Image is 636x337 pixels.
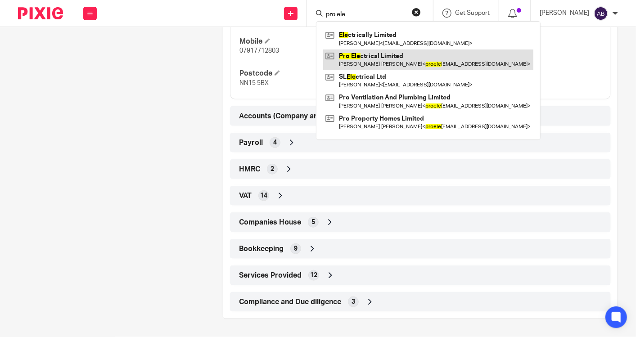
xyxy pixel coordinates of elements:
[325,11,406,19] input: Search
[455,10,490,16] span: Get Support
[540,9,589,18] p: [PERSON_NAME]
[239,191,252,201] span: VAT
[412,8,421,17] button: Clear
[239,218,301,227] span: Companies House
[352,297,355,306] span: 3
[239,297,341,307] span: Compliance and Due diligence
[239,112,365,121] span: Accounts (Company and Sole trader)
[239,165,260,174] span: HMRC
[310,271,317,280] span: 12
[271,165,274,174] span: 2
[239,271,302,280] span: Services Provided
[239,80,269,86] span: NN15 5BX
[239,138,263,148] span: Payroll
[239,37,420,46] h4: Mobile
[273,138,277,147] span: 4
[239,244,284,254] span: Bookkeeping
[594,6,608,21] img: svg%3E
[239,69,420,78] h4: Postcode
[260,191,267,200] span: 14
[311,218,315,227] span: 5
[294,244,298,253] span: 9
[18,7,63,19] img: Pixie
[239,48,279,54] span: 07917712803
